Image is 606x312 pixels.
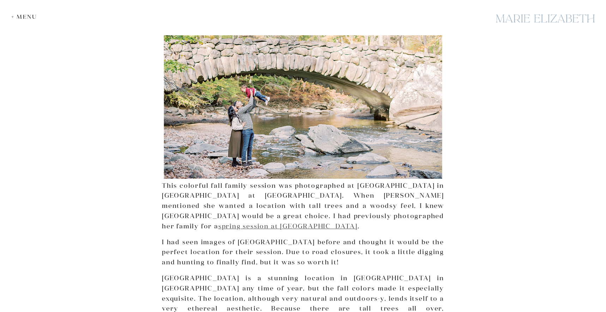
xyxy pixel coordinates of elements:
[162,237,444,268] p: I had seen images of [GEOGRAPHIC_DATA] before and thought it would be the perfect location for th...
[218,222,358,230] a: spring session at [GEOGRAPHIC_DATA]
[11,13,41,20] div: + Menu
[162,181,444,232] p: This colorful fall family session was photographed at [GEOGRAPHIC_DATA] in [GEOGRAPHIC_DATA] at [...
